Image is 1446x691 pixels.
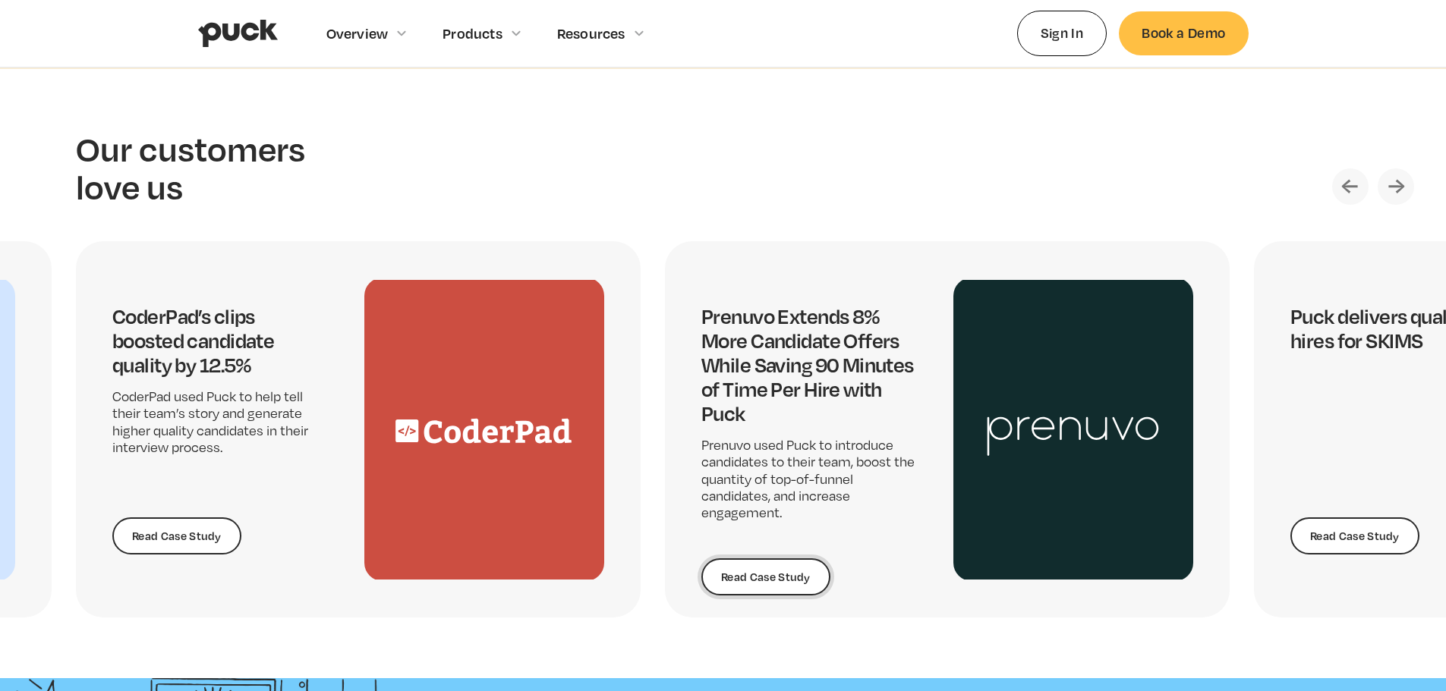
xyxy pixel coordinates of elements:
[1378,168,1414,205] div: Next slide
[701,304,917,426] h4: Prenuvo Extends 8% More Candidate Offers While Saving 90 Minutes of Time Per Hire with Puck
[76,241,641,617] div: 3 / 5
[1332,168,1369,205] div: Previous slide
[665,241,1230,617] div: 4 / 5
[701,558,830,596] a: Read Case Study
[1119,11,1248,55] a: Book a Demo
[112,388,328,457] p: CoderPad used Puck to help tell their team’s story and generate higher quality candidates in thei...
[557,25,625,42] div: Resources
[76,130,319,205] h2: Our customers love us
[326,25,389,42] div: Overview
[1290,517,1419,555] a: Read Case Study
[112,304,328,377] h4: CoderPad’s clips boosted candidate quality by 12.5%
[1017,11,1107,55] a: Sign In
[701,437,917,522] p: Prenuvo used Puck to introduce candidates to their team, boost the quantity of top-of-funnel cand...
[443,25,502,42] div: Products
[112,517,241,555] a: Read Case Study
